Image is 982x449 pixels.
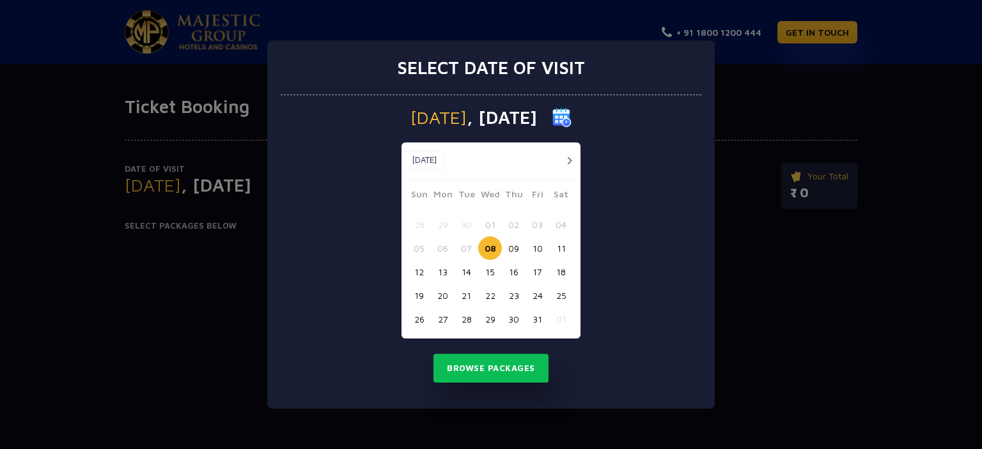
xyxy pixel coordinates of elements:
[478,236,502,260] button: 08
[407,236,431,260] button: 05
[502,307,526,331] button: 30
[433,354,549,383] button: Browse Packages
[478,284,502,307] button: 22
[455,260,478,284] button: 14
[549,213,573,236] button: 04
[431,187,455,205] span: Mon
[549,187,573,205] span: Sat
[478,260,502,284] button: 15
[431,260,455,284] button: 13
[549,284,573,307] button: 25
[526,236,549,260] button: 10
[431,236,455,260] button: 06
[407,284,431,307] button: 19
[526,187,549,205] span: Fri
[407,260,431,284] button: 12
[552,108,572,127] img: calender icon
[407,213,431,236] button: 28
[478,213,502,236] button: 01
[502,260,526,284] button: 16
[502,187,526,205] span: Thu
[526,284,549,307] button: 24
[467,109,537,126] span: , [DATE]
[502,236,526,260] button: 09
[526,307,549,331] button: 31
[431,213,455,236] button: 29
[407,307,431,331] button: 26
[526,260,549,284] button: 17
[526,213,549,236] button: 03
[431,307,455,331] button: 27
[397,57,585,79] h3: Select date of visit
[478,187,502,205] span: Wed
[407,187,431,205] span: Sun
[455,236,478,260] button: 07
[410,109,467,126] span: [DATE]
[549,260,573,284] button: 18
[455,307,478,331] button: 28
[502,213,526,236] button: 02
[502,284,526,307] button: 23
[405,151,444,170] button: [DATE]
[549,236,573,260] button: 11
[549,307,573,331] button: 01
[455,284,478,307] button: 21
[455,213,478,236] button: 30
[431,284,455,307] button: 20
[455,187,478,205] span: Tue
[478,307,502,331] button: 29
